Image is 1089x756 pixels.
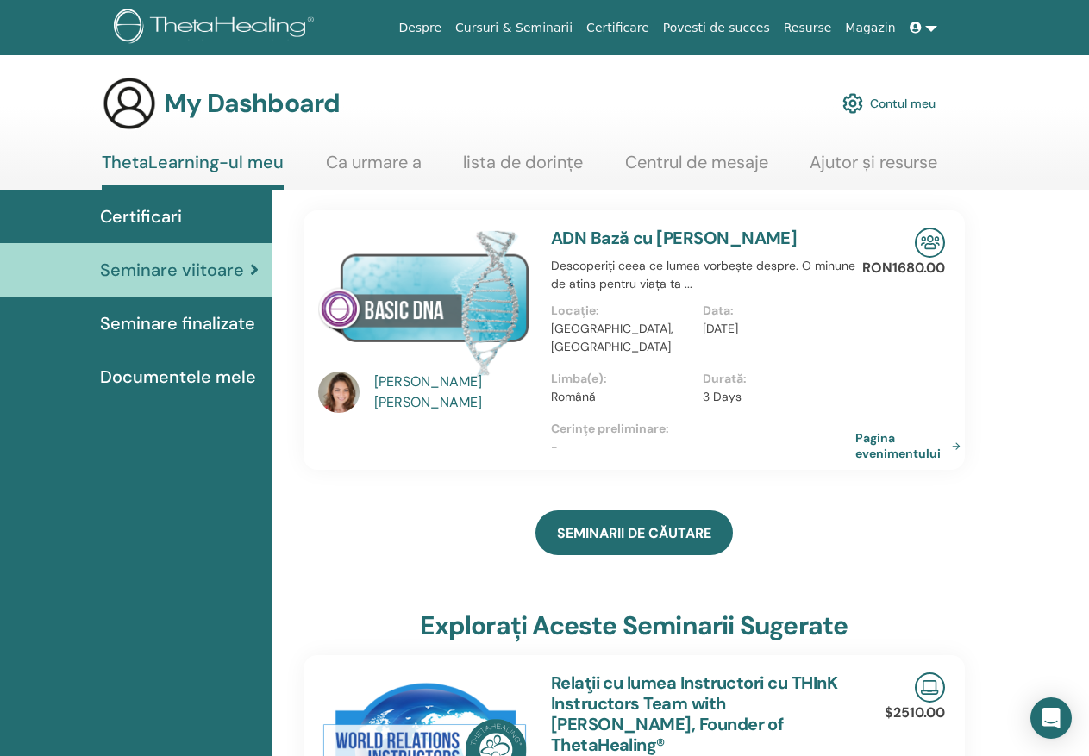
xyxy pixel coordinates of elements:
img: cog.svg [842,89,863,118]
a: Povesti de succes [656,12,777,44]
a: Ajutor și resurse [810,152,937,185]
p: - [551,438,855,456]
a: lista de dorințe [463,152,583,185]
a: ThetaLearning-ul meu [102,152,284,190]
a: Contul meu [842,84,936,122]
a: Relaţii cu lumea Instructori cu THInK Instructors Team with [PERSON_NAME], Founder of ThetaHealing® [551,672,837,756]
a: Certificare [579,12,656,44]
a: Ca urmare a [326,152,422,185]
p: Cerințe preliminare : [551,420,855,438]
a: Pagina evenimentului [855,430,967,461]
p: [DATE] [703,320,845,338]
img: In-Person Seminar [915,228,945,258]
img: Live Online Seminar [915,672,945,703]
h3: Explorați aceste seminarii sugerate [420,610,848,641]
p: Limba(e) : [551,370,693,388]
p: Locație : [551,302,693,320]
img: logo.png [114,9,320,47]
a: Resurse [777,12,839,44]
p: Durată : [703,370,845,388]
span: Seminare viitoare [100,257,244,283]
a: Despre [391,12,448,44]
a: ADN Bază cu [PERSON_NAME] [551,227,798,249]
p: $2510.00 [885,703,945,723]
p: 3 Days [703,388,845,406]
img: ADN Bază [318,228,530,377]
div: Open Intercom Messenger [1030,697,1072,739]
img: generic-user-icon.jpg [102,76,157,131]
p: [GEOGRAPHIC_DATA], [GEOGRAPHIC_DATA] [551,320,693,356]
p: Română [551,388,693,406]
p: Descoperiți ceea ce lumea vorbește despre. O minune de atins pentru viața ta ... [551,257,855,293]
span: SEMINARII DE CĂUTARE [557,524,711,542]
a: Cursuri & Seminarii [448,12,579,44]
p: Data : [703,302,845,320]
img: default.jpg [318,372,360,413]
span: Documentele mele [100,364,256,390]
a: Centrul de mesaje [625,152,768,185]
p: RON1680.00 [862,258,945,278]
span: Seminare finalizate [100,310,255,336]
h3: My Dashboard [164,88,340,119]
a: [PERSON_NAME] [PERSON_NAME] [374,372,534,413]
span: Certificari [100,203,182,229]
a: Magazin [838,12,902,44]
a: SEMINARII DE CĂUTARE [535,510,733,555]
